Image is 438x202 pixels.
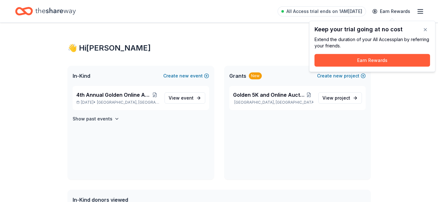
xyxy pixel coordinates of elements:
span: View [322,94,350,102]
span: project [335,95,350,101]
span: 4th Annual Golden Online Auction/Store [76,91,150,99]
span: event [181,95,194,101]
span: Grants [229,72,246,80]
div: New [249,72,262,79]
span: In-Kind [73,72,90,80]
a: All Access trial ends on 1AM[DATE] [278,6,366,16]
a: Earn Rewards [369,6,414,17]
h4: Show past events [73,115,112,123]
button: Show past events [73,115,119,123]
div: Keep your trial going at no cost [315,26,430,33]
span: [GEOGRAPHIC_DATA], [GEOGRAPHIC_DATA] [97,100,159,105]
span: Golden 5K and Online Auction Store 2024 [233,91,304,99]
span: new [179,72,189,80]
div: 👋 Hi [PERSON_NAME] [68,43,371,53]
button: Createnewproject [317,72,366,80]
p: [GEOGRAPHIC_DATA], [GEOGRAPHIC_DATA] [233,100,313,105]
span: new [333,72,343,80]
span: All Access trial ends on 1AM[DATE] [286,8,362,15]
button: Earn Rewards [315,54,430,67]
button: Createnewevent [163,72,209,80]
span: View [169,94,194,102]
a: View event [165,92,205,104]
div: Extend the duration of your All Access plan by referring your friends. [315,36,430,49]
a: Home [15,4,76,19]
a: View project [318,92,362,104]
p: [DATE] • [76,100,159,105]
